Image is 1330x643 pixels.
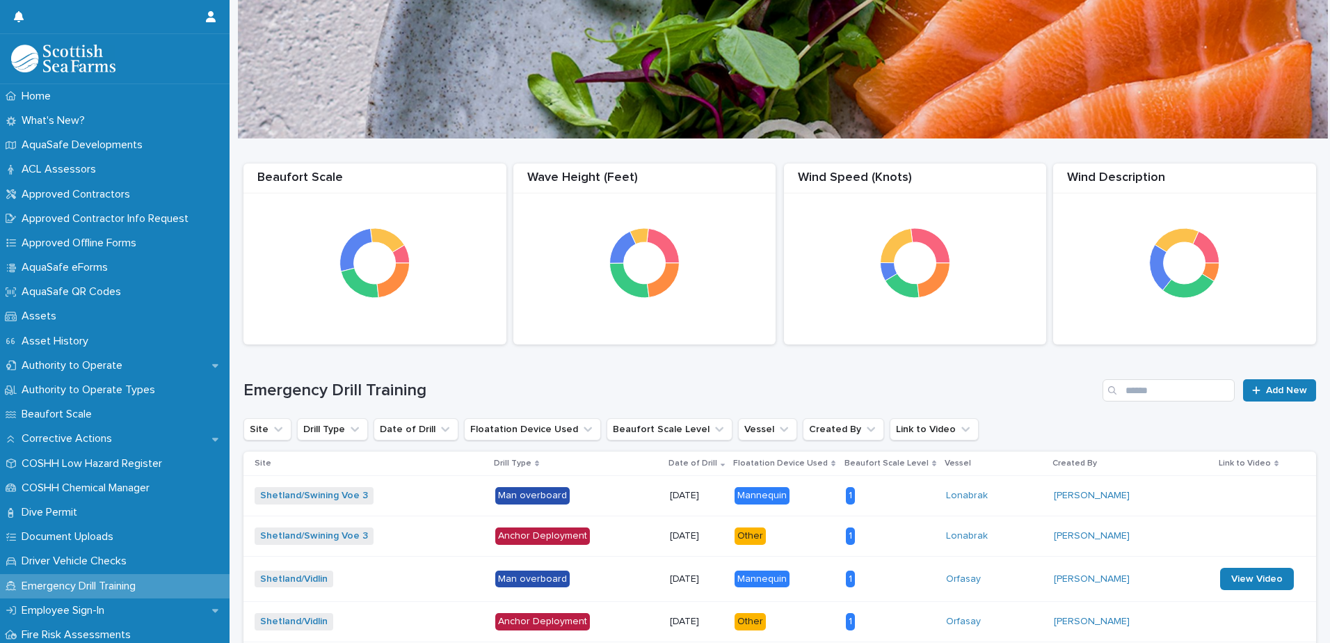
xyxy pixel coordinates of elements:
tr: Shetland/Swining Voe 3 Anchor Deployment[DATE]Other1Lonabrak [PERSON_NAME] [243,516,1316,557]
p: Approved Contractor Info Request [16,212,200,225]
p: Document Uploads [16,530,125,543]
p: Approved Offline Forms [16,237,147,250]
p: Fire Risk Assessments [16,628,142,642]
div: Other [735,613,766,630]
a: Lonabrak [946,530,988,542]
p: Corrective Actions [16,432,123,445]
button: Floatation Device Used [464,418,601,440]
p: Vessel [945,456,971,471]
p: COSHH Chemical Manager [16,482,161,495]
button: Beaufort Scale Level [607,418,732,440]
p: ACL Assessors [16,163,107,176]
p: COSHH Low Hazard Register [16,457,173,470]
div: 1 [846,487,855,505]
p: Emergency Drill Training [16,580,147,593]
div: Mannequin [735,487,790,505]
p: Beaufort Scale [16,408,103,421]
tr: Shetland/Swining Voe 3 Man overboard[DATE]Mannequin1Lonabrak [PERSON_NAME] [243,476,1316,516]
p: Beaufort Scale Level [844,456,929,471]
p: Employee Sign-In [16,604,115,617]
div: Mannequin [735,571,790,588]
a: Orfasay [946,573,981,585]
a: Shetland/Swining Voe 3 [260,530,368,542]
button: Link to Video [890,418,979,440]
p: Created By [1052,456,1097,471]
button: Site [243,418,291,440]
h1: Emergency Drill Training [243,381,1097,401]
p: AquaSafe QR Codes [16,285,132,299]
div: Anchor Deployment [495,613,590,630]
button: Vessel [738,418,797,440]
p: Date of Drill [668,456,717,471]
p: Link to Video [1219,456,1271,471]
p: Home [16,90,62,103]
p: Approved Contractors [16,188,141,201]
a: [PERSON_NAME] [1054,530,1130,542]
div: 1 [846,571,855,588]
tr: Shetland/Vidlin Anchor Deployment[DATE]Other1Orfasay [PERSON_NAME] [243,601,1316,642]
button: Drill Type [297,418,368,440]
a: View Video [1220,568,1294,590]
div: Anchor Deployment [495,527,590,545]
p: AquaSafe Developments [16,138,154,152]
p: Assets [16,310,67,323]
p: Driver Vehicle Checks [16,555,138,568]
div: 1 [846,527,855,545]
p: Site [255,456,271,471]
p: Authority to Operate [16,359,134,372]
a: [PERSON_NAME] [1054,490,1130,502]
p: Floatation Device Used [733,456,828,471]
p: Drill Type [494,456,531,471]
div: Man overboard [495,487,570,505]
span: Add New [1266,386,1307,395]
a: Add New [1243,379,1316,402]
div: Wave Height (Feet) [513,170,776,193]
div: Man overboard [495,571,570,588]
a: [PERSON_NAME] [1054,573,1130,585]
p: [DATE] [670,573,724,585]
p: AquaSafe eForms [16,261,119,274]
p: Asset History [16,335,99,348]
tr: Shetland/Vidlin Man overboard[DATE]Mannequin1Orfasay [PERSON_NAME] View Video [243,556,1316,601]
div: Wind Description [1053,170,1316,193]
p: Authority to Operate Types [16,383,166,397]
p: [DATE] [670,530,724,542]
p: [DATE] [670,490,724,502]
a: Shetland/Vidlin [260,573,328,585]
a: Orfasay [946,616,981,628]
a: Shetland/Swining Voe 3 [260,490,368,502]
a: [PERSON_NAME] [1054,616,1130,628]
input: Search [1103,379,1235,402]
button: Date of Drill [374,418,458,440]
button: Created By [803,418,884,440]
p: [DATE] [670,616,724,628]
p: What's New? [16,114,96,127]
span: View Video [1231,574,1283,584]
div: Beaufort Scale [243,170,506,193]
a: Shetland/Vidlin [260,616,328,628]
div: Other [735,527,766,545]
div: 1 [846,613,855,630]
img: bPIBxiqnSb2ggTQWdOVV [11,45,115,72]
p: Dive Permit [16,506,88,519]
div: Wind Speed (Knots) [784,170,1047,193]
a: Lonabrak [946,490,988,502]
